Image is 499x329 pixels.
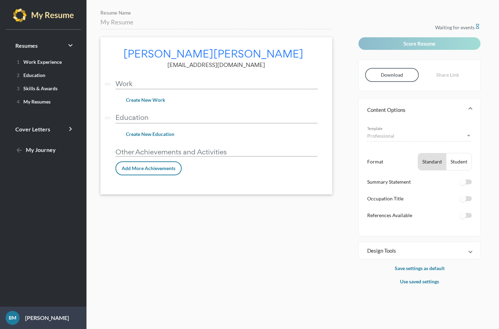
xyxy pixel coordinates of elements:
span: Score Resume [403,40,436,47]
li: References Available [367,211,472,225]
li: Occupation Title [367,194,472,209]
i: drag_handle [103,114,112,122]
button: Standard [418,153,446,170]
mat-select: Template [367,132,472,139]
button: Score Resume [358,37,481,50]
span: [PERSON_NAME] [123,47,213,61]
span: Cover Letters [15,126,50,132]
p: Save settings as default [358,264,481,273]
mat-panel-title: Design Tools [367,247,463,254]
button: Create New Work [120,94,171,106]
span: Create New Work [126,97,165,103]
span: My Journey [15,146,56,153]
i: keyboard_arrow_right [66,125,75,133]
p: Waiting for events [358,23,481,32]
mat-expansion-panel-header: Content Options [359,99,480,121]
span: Work Experience [14,59,62,65]
button: Share Link [421,68,474,82]
span: My Resumes [14,99,51,105]
a: 4My Resumes [8,96,78,107]
span: Education [14,72,45,78]
a: 3Skills & Awards [8,83,78,94]
i: keyboard_arrow_right [66,41,75,49]
mat-panel-title: Content Options [367,106,463,113]
span: Resumes [15,42,38,49]
span: [EMAIL_ADDRESS][DOMAIN_NAME] [167,61,265,69]
span: Add More Achievements [122,165,175,171]
button: Add More Achievements [115,161,182,175]
i: hourglass_empty [475,24,481,30]
span: Create New Education [126,131,174,137]
div: BM [6,311,20,325]
p: Other Achievements and Activities [115,148,318,156]
img: my-resume-light.png [13,8,74,22]
div: Content Options [359,121,480,236]
mat-icon: arrow_back [15,146,24,155]
mat-expansion-panel-header: Design Tools [359,242,480,259]
a: 2Education [8,69,78,81]
li: Format [367,153,472,170]
p: [PERSON_NAME] [20,314,69,322]
a: My Journey [8,142,78,159]
span: Download [381,72,403,78]
li: Summary Statement [367,178,472,192]
span: 2 [17,72,20,78]
span: Skills & Awards [14,85,58,91]
span: Share Link [436,72,459,78]
button: Download [365,68,419,82]
span: 1 [17,59,20,65]
span: [PERSON_NAME] [213,47,303,61]
button: Student [446,153,471,170]
span: 4 [17,99,20,105]
a: 1Work Experience [8,56,78,67]
button: Create New Education [120,128,180,140]
input: Resume Name [100,18,332,26]
p: Use saved settings [358,277,481,286]
i: drag_handle [103,80,112,89]
span: 3 [17,85,20,91]
span: Professional [367,133,394,139]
